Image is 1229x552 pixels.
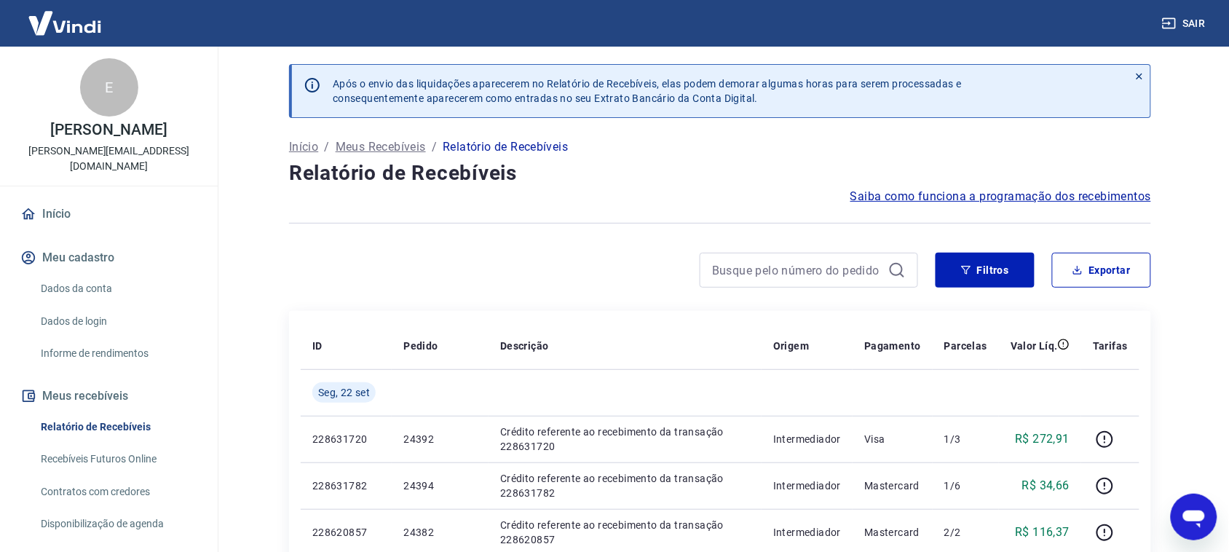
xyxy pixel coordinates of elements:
p: Relatório de Recebíveis [443,138,568,156]
p: Valor Líq. [1011,339,1058,353]
p: 1/3 [944,432,987,446]
a: Recebíveis Futuros Online [35,444,200,474]
a: Dados da conta [35,274,200,304]
p: 2/2 [944,525,987,540]
p: Crédito referente ao recebimento da transação 228631720 [500,425,750,454]
a: Início [289,138,318,156]
button: Meus recebíveis [17,380,200,412]
p: ID [312,339,323,353]
div: E [80,58,138,117]
p: 228620857 [312,525,380,540]
p: 1/6 [944,478,987,493]
button: Filtros [936,253,1035,288]
p: 24392 [403,432,477,446]
p: Pagamento [864,339,921,353]
p: [PERSON_NAME][EMAIL_ADDRESS][DOMAIN_NAME] [12,143,206,174]
p: Mastercard [864,525,921,540]
p: / [432,138,437,156]
a: Dados de login [35,307,200,336]
p: Mastercard [864,478,921,493]
p: Após o envio das liquidações aparecerem no Relatório de Recebíveis, elas podem demorar algumas ho... [333,76,962,106]
a: Saiba como funciona a programação dos recebimentos [850,188,1151,205]
a: Meus Recebíveis [336,138,426,156]
img: Vindi [17,1,112,45]
p: Tarifas [1093,339,1128,353]
p: Origem [773,339,809,353]
p: R$ 34,66 [1022,477,1070,494]
iframe: Botão para abrir a janela de mensagens [1171,494,1217,540]
a: Relatório de Recebíveis [35,412,200,442]
p: R$ 272,91 [1016,430,1070,448]
p: Crédito referente ao recebimento da transação 228620857 [500,518,750,547]
p: [PERSON_NAME] [50,122,167,138]
a: Início [17,198,200,230]
p: 228631720 [312,432,380,446]
button: Meu cadastro [17,242,200,274]
input: Busque pelo número do pedido [712,259,882,281]
p: Descrição [500,339,549,353]
p: 24382 [403,525,477,540]
p: Intermediador [773,432,841,446]
p: Crédito referente ao recebimento da transação 228631782 [500,471,750,500]
p: Parcelas [944,339,987,353]
p: Intermediador [773,478,841,493]
a: Disponibilização de agenda [35,509,200,539]
p: 228631782 [312,478,380,493]
p: R$ 116,37 [1016,524,1070,541]
p: Visa [864,432,921,446]
a: Informe de rendimentos [35,339,200,368]
p: / [324,138,329,156]
button: Exportar [1052,253,1151,288]
p: 24394 [403,478,477,493]
button: Sair [1159,10,1212,37]
h4: Relatório de Recebíveis [289,159,1151,188]
a: Contratos com credores [35,477,200,507]
p: Pedido [403,339,438,353]
p: Intermediador [773,525,841,540]
span: Seg, 22 set [318,385,370,400]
